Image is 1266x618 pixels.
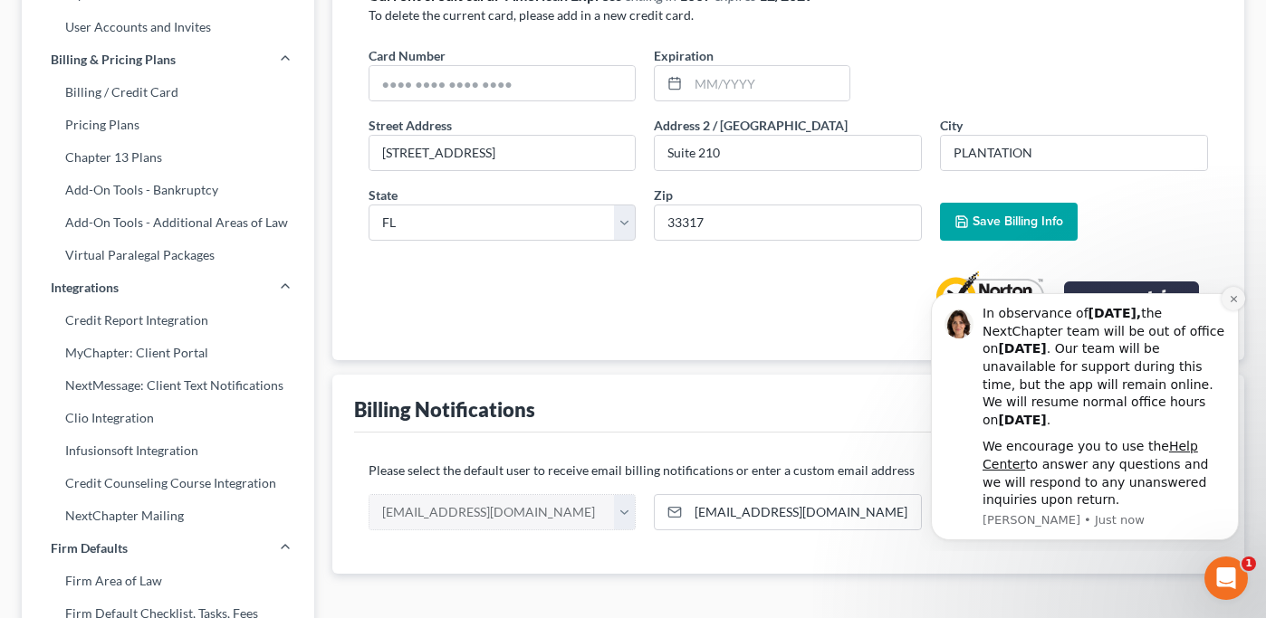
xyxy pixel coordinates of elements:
a: Firm Area of Law [22,565,314,597]
a: Pricing Plans [22,109,314,141]
a: User Accounts and Invites [22,11,314,43]
a: MyChapter: Client Portal [22,337,314,369]
span: Card Number [369,48,446,63]
span: Zip [654,187,673,203]
input: Enter email... [688,495,921,529]
span: Address 2 / [GEOGRAPHIC_DATA] [654,118,848,133]
span: 1 [1242,556,1256,571]
a: Clio Integration [22,402,314,434]
span: Street Address [369,118,452,133]
iframe: Intercom notifications message [904,277,1266,551]
span: Save Billing Info [973,214,1063,229]
a: Integrations [22,271,314,304]
span: Integrations [51,279,119,297]
a: Credit Counseling Course Integration [22,467,314,499]
input: XXXXX [654,204,922,241]
input: Enter city [941,136,1207,170]
span: Billing & Pricing Plans [51,51,176,69]
a: Firm Defaults [22,532,314,565]
a: Billing / Credit Card [22,76,314,109]
a: Billing & Pricing Plans [22,43,314,76]
a: Virtual Paralegal Packages [22,239,314,271]
a: Add-On Tools - Additional Areas of Law [22,206,314,239]
a: NextMessage: Client Text Notifications [22,369,314,402]
input: MM/YYYY [688,66,849,100]
p: Please select the default user to receive email billing notifications or enter a custom email add... [369,461,1209,480]
span: Firm Defaults [51,539,128,557]
a: Chapter 13 Plans [22,141,314,174]
span: State [369,187,398,203]
input: Enter street address [369,136,636,170]
a: Norton Secured privacy certification [930,270,1050,331]
button: Save Billing Info [940,203,1078,241]
a: Credit Report Integration [22,304,314,337]
div: Billing Notifications [354,396,535,423]
span: Expiration [654,48,714,63]
p: To delete the current card, please add in a new credit card. [369,6,1209,24]
input: ●●●● ●●●● ●●●● ●●●● [369,66,636,100]
iframe: Intercom live chat [1204,556,1248,600]
a: NextChapter Mailing [22,499,314,532]
a: Infusionsoft Integration [22,434,314,467]
span: City [940,118,963,133]
input: -- [655,136,921,170]
a: Add-On Tools - Bankruptcy [22,174,314,206]
img: Powered by Symantec [930,270,1050,331]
